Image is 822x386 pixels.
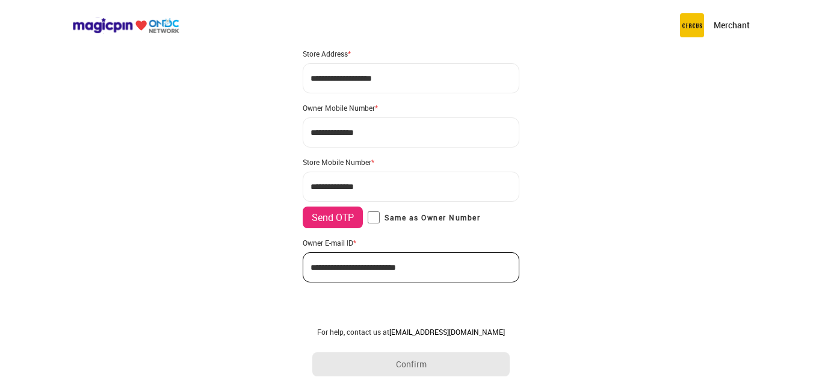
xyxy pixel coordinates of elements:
img: circus.b677b59b.png [680,13,704,37]
a: [EMAIL_ADDRESS][DOMAIN_NAME] [389,327,505,337]
p: Merchant [714,19,750,31]
div: Store Address [303,49,519,58]
label: Same as Owner Number [368,211,480,223]
input: Same as Owner Number [368,211,380,223]
div: Owner E-mail ID [303,238,519,247]
div: For help, contact us at [312,327,510,337]
button: Confirm [312,352,510,376]
img: ondc-logo-new-small.8a59708e.svg [72,17,179,34]
div: Owner Mobile Number [303,103,519,113]
div: Store Mobile Number [303,157,519,167]
button: Send OTP [303,207,363,228]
